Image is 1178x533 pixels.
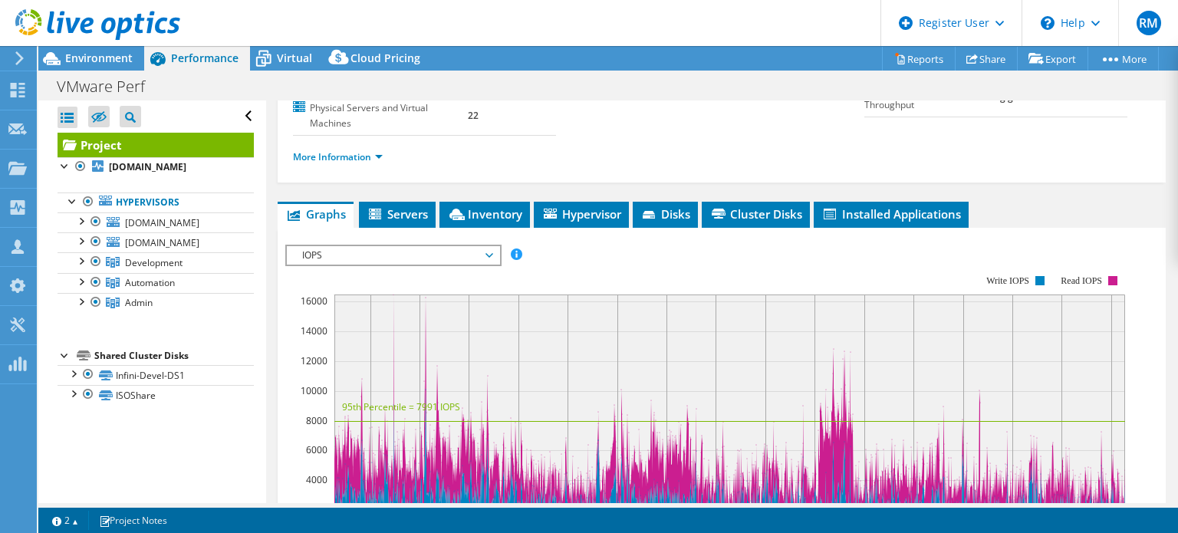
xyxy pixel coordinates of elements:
a: Hypervisors [58,192,254,212]
span: Environment [65,51,133,65]
text: 16000 [301,294,327,308]
span: Cluster Disks [709,206,802,222]
a: Share [955,47,1018,71]
a: Development [58,252,254,272]
span: Inventory [447,206,522,222]
span: Automation [125,276,175,289]
span: [DOMAIN_NAME] [125,216,199,229]
span: IOPS [294,246,492,265]
b: 22 [468,109,479,122]
span: Disks [640,206,690,222]
span: Virtual [277,51,312,65]
text: Read IOPS [1061,275,1103,286]
a: Export [1017,47,1088,71]
a: Automation [58,273,254,293]
a: More Information [293,150,383,163]
a: ISOShare [58,385,254,405]
text: 14000 [301,324,327,337]
a: Reports [882,47,956,71]
a: Admin [58,293,254,313]
span: Development [125,256,183,269]
span: Servers [367,206,428,222]
svg: \n [1041,16,1055,30]
span: RM [1137,11,1161,35]
span: Graphs [285,206,346,222]
a: More [1088,47,1159,71]
span: Installed Applications [821,206,961,222]
a: 2 [41,511,89,530]
b: 7.37 gigabits/s [979,90,1043,104]
text: 8000 [306,414,327,427]
text: 6000 [306,443,327,456]
a: Infini-Devel-DS1 [58,365,254,385]
a: Project Notes [88,511,178,530]
span: [DOMAIN_NAME] [125,236,199,249]
span: Hypervisor [541,206,621,222]
h1: VMware Perf [50,78,169,95]
span: Performance [171,51,239,65]
text: 10000 [301,384,327,397]
label: Physical Servers and Virtual Machines [293,100,468,131]
a: Project [58,133,254,157]
span: Cloud Pricing [350,51,420,65]
b: [DOMAIN_NAME] [109,160,186,173]
text: 4000 [306,473,327,486]
div: Shared Cluster Disks [94,347,254,365]
text: Write IOPS [986,275,1029,286]
text: 95th Percentile = 7991 IOPS [342,400,460,413]
span: Admin [125,296,153,309]
a: [DOMAIN_NAME] [58,157,254,177]
a: [DOMAIN_NAME] [58,212,254,232]
text: 12000 [301,354,327,367]
a: [DOMAIN_NAME] [58,232,254,252]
